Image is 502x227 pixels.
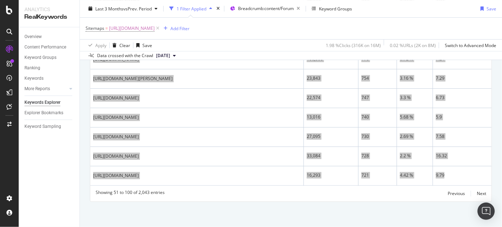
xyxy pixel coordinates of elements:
div: 721 [361,172,394,179]
div: 2.69 % [400,133,430,140]
div: Previous [448,190,465,196]
div: 7.29 [436,75,489,82]
div: Clear [119,42,130,48]
div: Explorer Bookmarks [24,109,63,117]
button: Keyword Groups [309,3,355,14]
button: Save [133,40,152,51]
span: Breadcrumb: content/Forum [238,5,294,11]
button: Clear [110,40,130,51]
a: Content Performance [24,43,74,51]
div: Switch to Advanced Mode [445,42,496,48]
div: Overview [24,33,42,41]
div: 3.16 % [400,75,430,82]
a: [URL][DOMAIN_NAME][PERSON_NAME] [93,75,173,82]
button: Next [477,189,486,198]
div: 6.73 [436,94,489,101]
div: 728 [361,153,394,159]
div: 5.9 [436,114,489,120]
div: 4.42 % [400,172,430,179]
a: Ranking [24,64,74,72]
span: Sitemaps [86,25,104,31]
div: Keyword Groups [24,54,56,61]
div: times [215,5,221,12]
a: Keyword Sampling [24,123,74,130]
button: Breadcrumb:content/Forum [227,3,303,14]
div: Analytics [24,6,74,13]
span: vs Prev. Period [123,5,152,11]
div: 2.2 % [400,153,430,159]
button: Switch to Advanced Mode [442,40,496,51]
div: Save [487,5,496,11]
div: 7.58 [436,133,489,140]
button: Previous [448,189,465,198]
button: 1 Filter Applied [166,3,215,14]
div: 730 [361,133,394,140]
div: Keywords Explorer [24,99,60,106]
div: 754 [361,75,394,82]
a: [URL][DOMAIN_NAME] [93,172,139,179]
button: Save [478,3,496,14]
div: Add Filter [170,25,190,31]
a: [URL][DOMAIN_NAME] [93,114,139,121]
span: [URL][DOMAIN_NAME] [109,23,155,33]
span: = [105,25,108,31]
a: Overview [24,33,74,41]
button: Last 3 MonthsvsPrev. Period [86,3,160,14]
div: Keywords [24,75,44,82]
div: 740 [361,114,394,120]
div: 1 Filter Applied [177,5,206,11]
div: Save [142,42,152,48]
div: RealKeywords [24,13,74,21]
a: More Reports [24,85,67,93]
button: [DATE] [153,51,179,60]
div: Open Intercom Messenger [478,203,495,220]
div: Apply [95,42,106,48]
div: 22,574 [307,94,355,101]
a: Keywords [24,75,74,82]
div: 747 [361,94,394,101]
div: 9.79 [436,172,489,179]
button: Apply [86,40,106,51]
div: 13,016 [307,114,355,120]
div: 1.98 % Clicks ( 316K on 16M ) [326,42,381,48]
div: Ranking [24,64,40,72]
div: 16,293 [307,172,355,179]
div: More Reports [24,85,50,93]
span: Last 3 Months [95,5,123,11]
div: 27,095 [307,133,355,140]
div: 16.32 [436,153,489,159]
div: 3.3 % [400,94,430,101]
div: Next [477,190,486,196]
div: 0.02 % URLs ( 2K on 8M ) [390,42,436,48]
a: Keyword Groups [24,54,74,61]
a: Keywords Explorer [24,99,74,106]
span: 2025 Aug. 4th [156,52,170,59]
a: [URL][DOMAIN_NAME] [93,153,139,160]
div: 5.68 % [400,114,430,120]
a: [URL][DOMAIN_NAME] [93,133,139,140]
div: Data crossed with the Crawl [97,52,153,59]
button: Add Filter [161,24,190,33]
div: Keyword Sampling [24,123,61,130]
a: Explorer Bookmarks [24,109,74,117]
div: 33,084 [307,153,355,159]
a: [URL][DOMAIN_NAME] [93,94,139,102]
div: Content Performance [24,43,66,51]
div: Keyword Groups [319,5,352,11]
div: 23,843 [307,75,355,82]
div: Showing 51 to 100 of 2,043 entries [96,189,165,198]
